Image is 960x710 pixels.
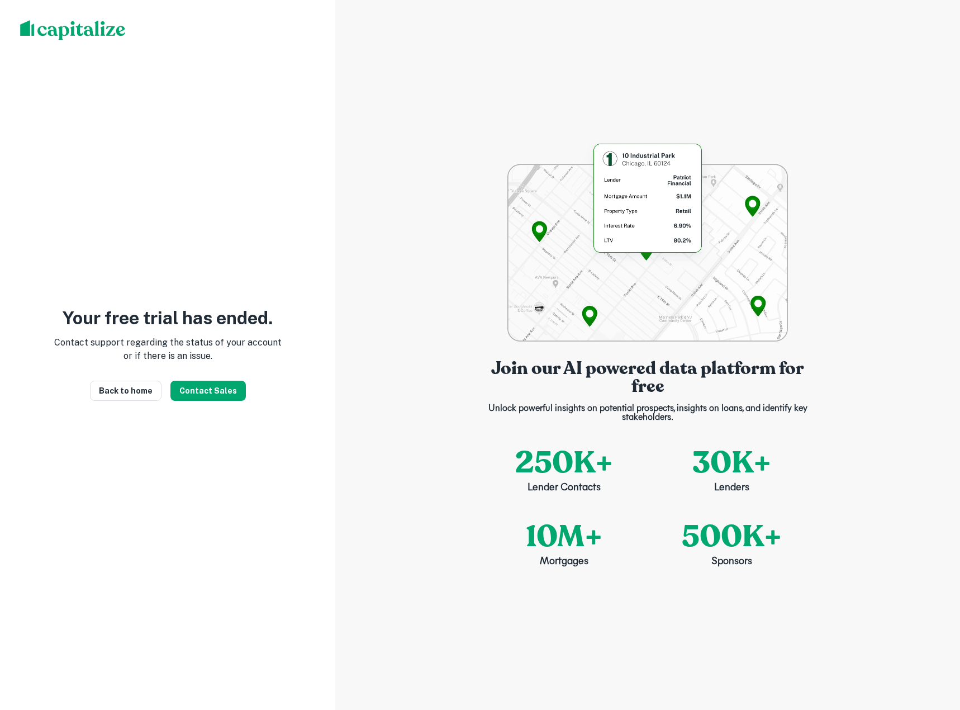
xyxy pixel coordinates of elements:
p: Your free trial has ended. [63,309,273,327]
iframe: Chat Widget [904,621,960,674]
p: Mortgages [540,555,588,570]
p: Lender Contacts [527,481,601,496]
img: capitalize-logo.png [20,20,126,40]
p: 250K+ [515,440,613,485]
p: Contact support regarding the status of your account or if there is an issue. [54,336,282,363]
a: Back to home [90,381,161,401]
p: Sponsors [711,555,752,570]
p: Unlock powerful insights on potential prospects, insights on loans, and identify key stakeholders. [480,404,815,422]
p: 500K+ [682,514,782,559]
p: Join our AI powered data platform for free [480,359,815,395]
img: login-bg [507,140,787,342]
button: Contact Sales [170,381,246,401]
p: Lenders [714,481,749,496]
p: 10M+ [526,514,602,559]
p: 30K+ [692,440,771,485]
